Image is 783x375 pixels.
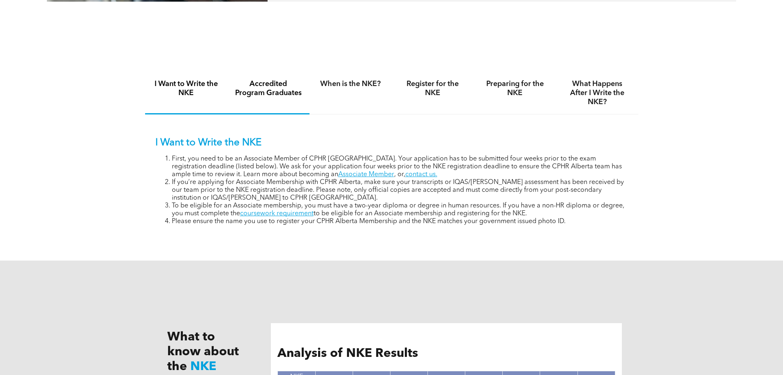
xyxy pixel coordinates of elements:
[338,171,394,178] a: Associate Member
[155,137,628,149] p: I Want to Write the NKE
[172,179,628,202] li: If you’re applying for Associate Membership with CPHR Alberta, make sure your transcripts or IQAS...
[172,202,628,218] li: To be eligible for an Associate membership, you must have a two-year diploma or degree in human r...
[399,79,467,98] h4: Register for the NKE
[172,218,628,226] li: Please ensure the name you use to register your CPHR Alberta Membership and the NKE matches your ...
[317,79,384,89] h4: When is the NKE?
[172,155,628,179] li: First, you need to be an Associate Member of CPHR [GEOGRAPHIC_DATA]. Your application has to be s...
[564,79,631,107] h4: What Happens After I Write the NKE?
[240,210,314,217] a: coursework requirement
[152,79,220,98] h4: I Want to Write the NKE
[277,347,418,360] span: Analysis of NKE Results
[190,361,216,373] span: NKE
[481,79,549,98] h4: Preparing for the NKE
[235,79,302,98] h4: Accredited Program Graduates
[167,331,239,373] span: What to know about the
[405,171,437,178] a: contact us.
